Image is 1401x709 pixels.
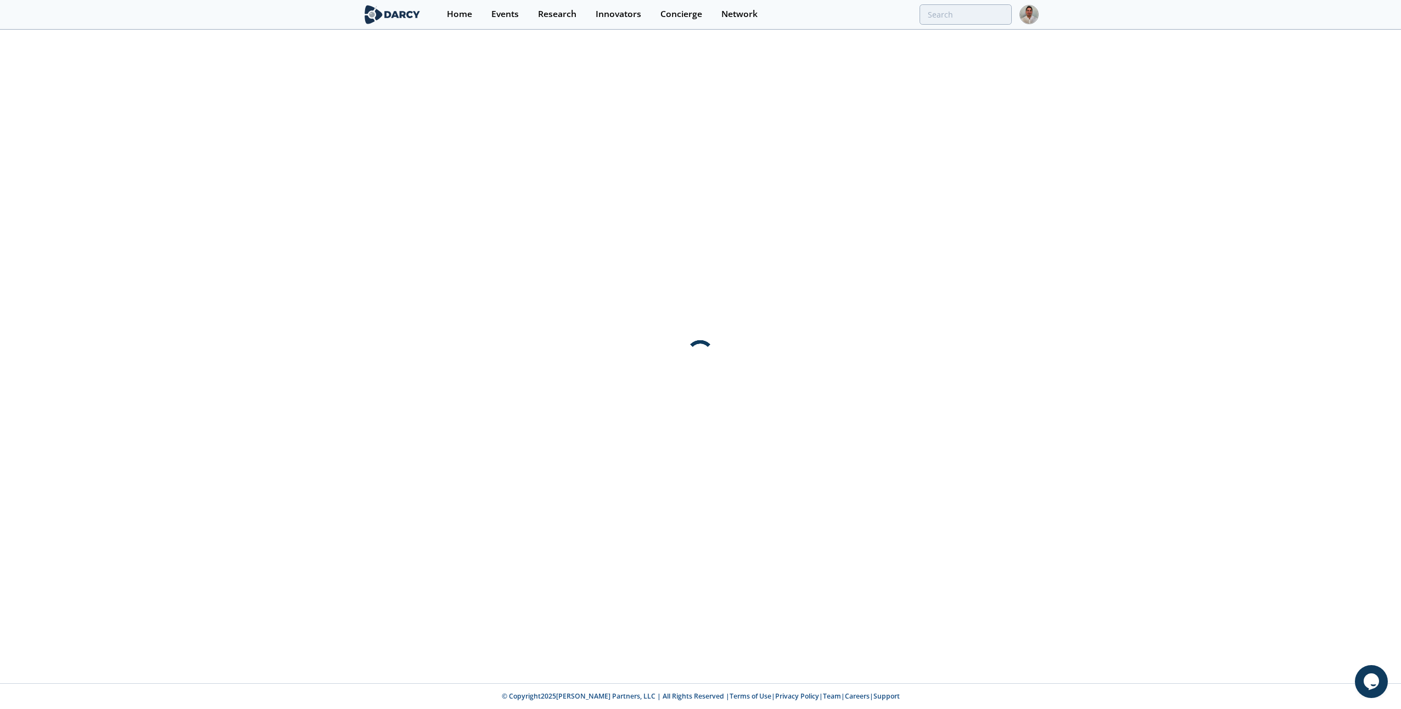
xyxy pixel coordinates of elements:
[362,5,422,24] img: logo-wide.svg
[660,10,702,19] div: Concierge
[873,691,900,701] a: Support
[920,4,1012,25] input: Advanced Search
[845,691,870,701] a: Careers
[1355,665,1390,698] iframe: chat widget
[823,691,841,701] a: Team
[294,691,1107,701] p: © Copyright 2025 [PERSON_NAME] Partners, LLC | All Rights Reserved | | | | |
[1019,5,1039,24] img: Profile
[491,10,519,19] div: Events
[538,10,576,19] div: Research
[596,10,641,19] div: Innovators
[730,691,771,701] a: Terms of Use
[775,691,819,701] a: Privacy Policy
[721,10,758,19] div: Network
[447,10,472,19] div: Home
